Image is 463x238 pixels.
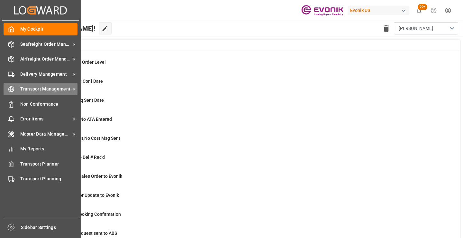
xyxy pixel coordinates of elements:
span: Hello [PERSON_NAME]! [26,22,95,34]
img: Evonik-brand-mark-Deep-Purple-RGB.jpeg_1700498283.jpeg [301,5,343,16]
span: My Reports [20,146,78,152]
span: Transport Planning [20,176,78,182]
div: Evonik US [348,6,409,15]
a: 29ABS: Missing Booking ConfirmationShipment [33,211,452,224]
span: ETD>3 Days Past,No Cost Msg Sent [49,136,120,141]
button: open menu [394,22,458,34]
span: Pending Bkg Request sent to ABS [49,231,117,236]
span: Transport Planner [20,161,78,167]
span: Error on Initial Sales Order to Evonik [49,174,122,179]
span: Transport Management [20,86,71,92]
span: Sidebar Settings [21,224,78,231]
span: Non Conformance [20,101,78,108]
span: Airfreight Order Management [20,56,71,62]
a: Transport Planning [4,173,77,185]
a: 2Error on Initial Sales Order to EvonikShipment [33,173,452,186]
span: ABS: Missing Booking Confirmation [49,212,121,217]
button: show 100 new notifications [412,3,426,18]
a: Transport Planner [4,157,77,170]
a: Non Conformance [4,98,77,110]
a: 0Error Sales Order Update to EvonikShipment [33,192,452,205]
a: 0MOT Missing at Order LevelSales Order-IVPO [33,59,452,72]
button: Evonik US [348,4,412,16]
span: Delivery Management [20,71,71,78]
a: 36ABS: No Init Bkg Conf DateShipment [33,78,452,91]
a: 13ETA > 10 Days , No ATA EnteredShipment [33,116,452,129]
span: Seafreight Order Management [20,41,71,48]
span: 99+ [418,4,427,10]
span: Master Data Management [20,131,71,138]
a: 31ETD>3 Days Past,No Cost Msg SentShipment [33,135,452,148]
button: Help Center [426,3,441,18]
span: Error Items [20,116,71,122]
a: My Reports [4,143,77,155]
a: My Cockpit [4,23,77,35]
a: 5ETD < 3 Days,No Del # Rec'dShipment [33,154,452,167]
span: [PERSON_NAME] [399,25,433,32]
span: My Cockpit [20,26,78,33]
span: Error Sales Order Update to Evonik [49,193,119,198]
a: 3ABS: No Bkg Req Sent DateShipment [33,97,452,110]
